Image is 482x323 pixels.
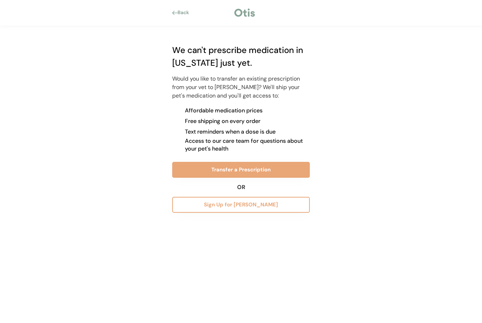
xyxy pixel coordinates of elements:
button: Transfer a Prescription [172,162,310,178]
div: Free shipping on every order [185,118,310,125]
div: We can't prescribe medication in [US_STATE] just yet. [172,44,310,70]
div: OR [172,183,310,192]
div: Affordable medication prices [185,107,310,115]
div: Would you like to transfer an existing prescription from your vet to [PERSON_NAME]? We'll ship yo... [172,75,310,100]
div: Back [177,10,193,17]
button: Sign Up for [PERSON_NAME] [172,197,310,213]
div: Access to our care team for questions about your pet's health [185,137,310,153]
div: Text reminders when a dose is due [185,128,310,136]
